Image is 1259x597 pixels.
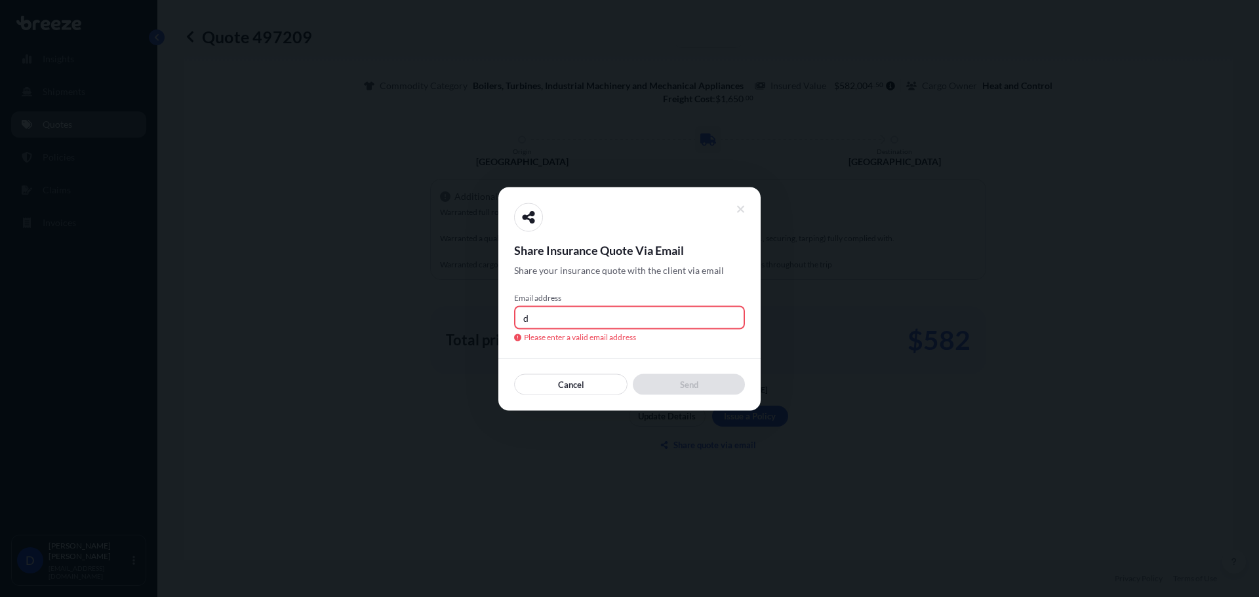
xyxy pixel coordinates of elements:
span: Please enter a valid email address [514,332,745,342]
span: Email address [514,292,745,303]
input: example@gmail.com [514,305,745,329]
button: Send [633,374,745,395]
p: Send [680,377,698,391]
span: Share your insurance quote with the client via email [514,263,724,277]
span: Share Insurance Quote Via Email [514,242,745,258]
p: Cancel [558,377,584,391]
button: Cancel [514,374,628,395]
